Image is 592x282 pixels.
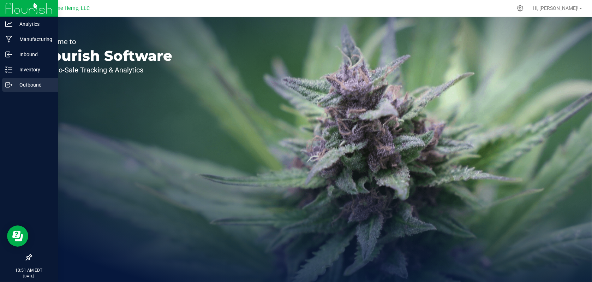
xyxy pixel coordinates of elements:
inline-svg: Inbound [5,51,12,58]
p: Analytics [12,20,55,28]
p: Welcome to [38,38,172,45]
p: [DATE] [3,274,55,279]
p: Inbound [12,50,55,59]
p: Outbound [12,81,55,89]
inline-svg: Analytics [5,20,12,28]
inline-svg: Manufacturing [5,36,12,43]
p: Manufacturing [12,35,55,43]
iframe: Resource center [7,225,28,247]
inline-svg: Inventory [5,66,12,73]
p: Flourish Software [38,49,172,63]
span: One Hemp, LLC [54,5,90,11]
div: Manage settings [516,5,525,12]
inline-svg: Outbound [5,81,12,88]
p: 10:51 AM EDT [3,267,55,274]
span: Hi, [PERSON_NAME]! [533,5,579,11]
p: Inventory [12,65,55,74]
p: Seed-to-Sale Tracking & Analytics [38,66,172,74]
